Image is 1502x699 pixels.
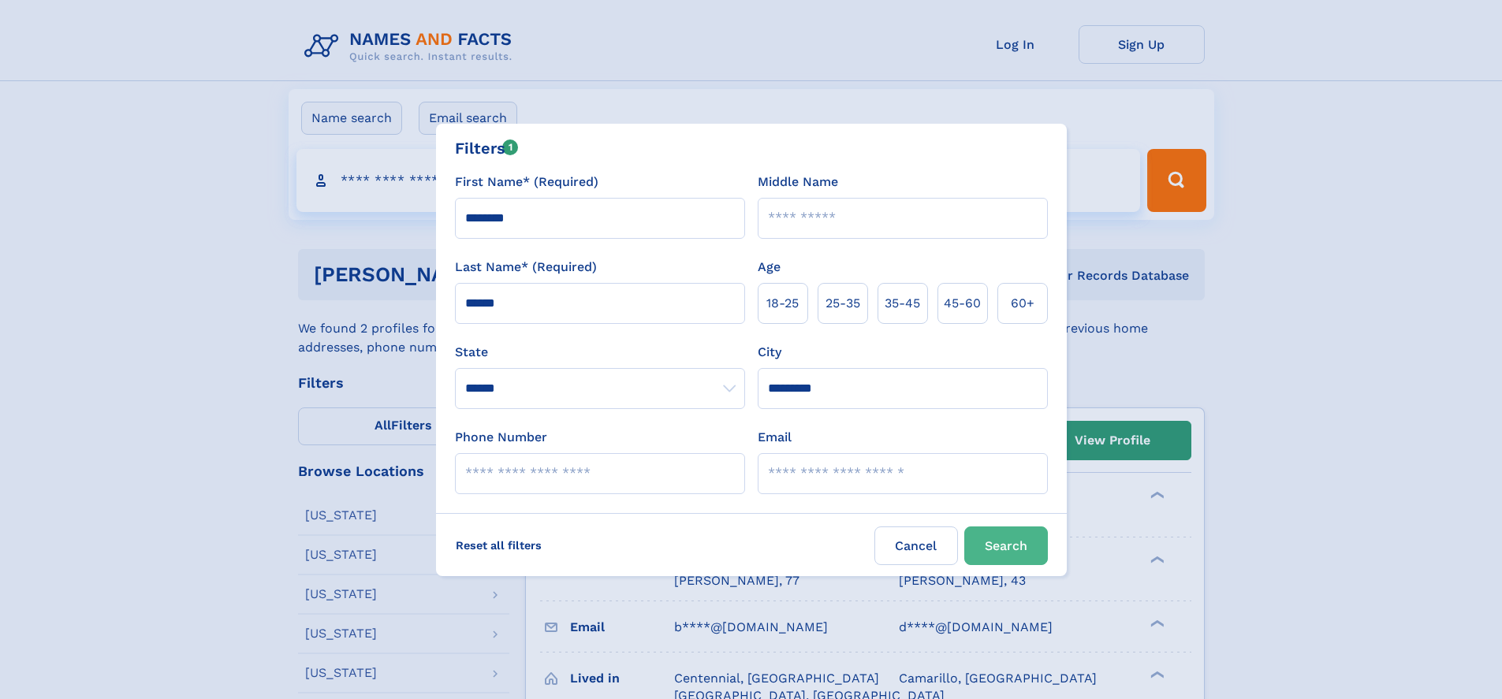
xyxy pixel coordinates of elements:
label: Reset all filters [445,526,552,564]
label: Phone Number [455,428,547,447]
div: Filters [455,136,519,160]
span: 25‑35 [826,294,860,313]
label: State [455,343,745,362]
label: Middle Name [758,173,838,191]
button: Search [964,526,1048,565]
label: Age [758,258,781,277]
label: Last Name* (Required) [455,258,597,277]
span: 35‑45 [885,294,920,313]
span: 60+ [1011,294,1034,313]
label: First Name* (Required) [455,173,598,191]
label: City [758,343,781,362]
label: Email [758,428,792,447]
label: Cancel [874,526,958,565]
span: 45‑60 [944,294,981,313]
span: 18‑25 [766,294,799,313]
